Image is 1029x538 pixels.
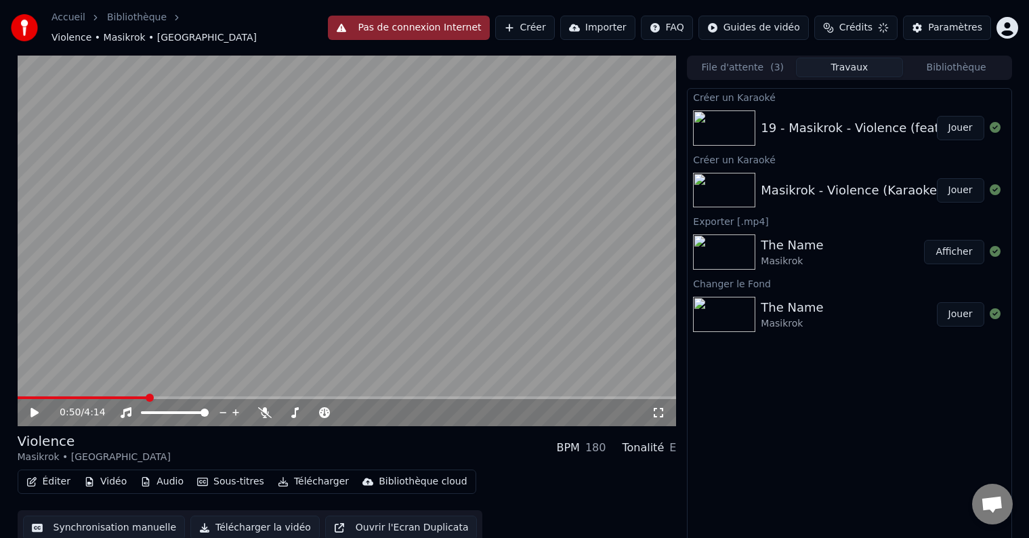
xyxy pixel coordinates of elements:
div: BPM [556,440,579,456]
button: Guides de vidéo [698,16,809,40]
button: Sous-titres [192,472,270,491]
span: ( 3 ) [770,61,784,75]
button: Afficher [924,240,984,264]
div: Violence [18,432,171,451]
button: File d'attente [689,58,796,77]
button: Bibliothèque [903,58,1010,77]
button: Éditer [21,472,76,491]
button: FAQ [641,16,693,40]
div: E [669,440,676,456]
div: The Name [761,298,823,317]
div: Masikrok [761,255,823,268]
button: Importer [560,16,635,40]
button: Jouer [937,116,984,140]
div: Paramètres [928,21,982,35]
span: 4:14 [84,406,105,419]
div: Ouvrir le chat [972,484,1013,524]
button: Pas de connexion Internet [328,16,489,40]
div: Changer le Fond [688,275,1011,291]
button: Crédits [814,16,898,40]
div: Bibliothèque cloud [379,475,467,489]
img: youka [11,14,38,41]
button: Créer [495,16,555,40]
div: Créer un Karaoké [688,89,1011,105]
button: Audio [135,472,189,491]
span: Violence • Masikrok • [GEOGRAPHIC_DATA] [51,31,257,45]
span: Crédits [839,21,873,35]
span: 0:50 [60,406,81,419]
div: 180 [585,440,606,456]
div: / [60,406,92,419]
a: Accueil [51,11,85,24]
div: Masikrok • [GEOGRAPHIC_DATA] [18,451,171,464]
div: The Name [761,236,823,255]
div: Masikrok - Violence (Karaoke) [761,181,942,200]
div: Exporter [.mp4] [688,213,1011,229]
div: Tonalité [622,440,664,456]
button: Paramètres [903,16,991,40]
button: Vidéo [79,472,132,491]
button: Jouer [937,302,984,327]
div: Créer un Karaoké [688,151,1011,167]
button: Télécharger [272,472,354,491]
button: Jouer [937,178,984,203]
a: Bibliothèque [107,11,167,24]
nav: breadcrumb [51,11,328,45]
button: Travaux [796,58,903,77]
div: Masikrok [761,317,823,331]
